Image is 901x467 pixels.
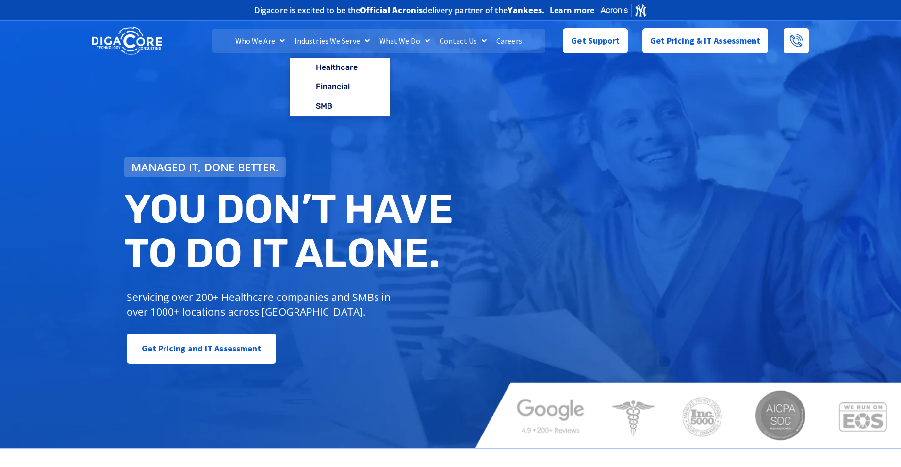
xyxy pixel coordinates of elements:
a: Healthcare [290,58,390,77]
h2: You don’t have to do IT alone. [124,187,458,276]
a: Get Pricing and IT Assessment [127,334,277,364]
b: Yankees. [508,5,545,16]
a: Managed IT, done better. [124,157,286,177]
h2: Digacore is excited to be the delivery partner of the [254,6,545,14]
img: Acronis [600,3,647,17]
a: What We Do [375,29,435,53]
a: SMB [290,97,390,116]
a: Learn more [550,5,595,15]
span: Get Pricing and IT Assessment [142,339,262,358]
a: Get Support [563,28,627,53]
img: DigaCore Technology Consulting [92,26,162,56]
span: Get Pricing & IT Assessment [650,31,761,50]
a: Get Pricing & IT Assessment [642,28,769,53]
ul: Industries We Serve [290,58,390,117]
b: Official Acronis [360,5,423,16]
a: Contact Us [435,29,491,53]
a: Careers [491,29,527,53]
p: Servicing over 200+ Healthcare companies and SMBs in over 1000+ locations across [GEOGRAPHIC_DATA]. [127,290,398,319]
nav: Menu [212,29,545,53]
a: Industries We Serve [290,29,375,53]
a: Financial [290,77,390,97]
a: Who We Are [230,29,290,53]
span: Get Support [571,31,620,50]
span: Managed IT, done better. [131,162,279,172]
